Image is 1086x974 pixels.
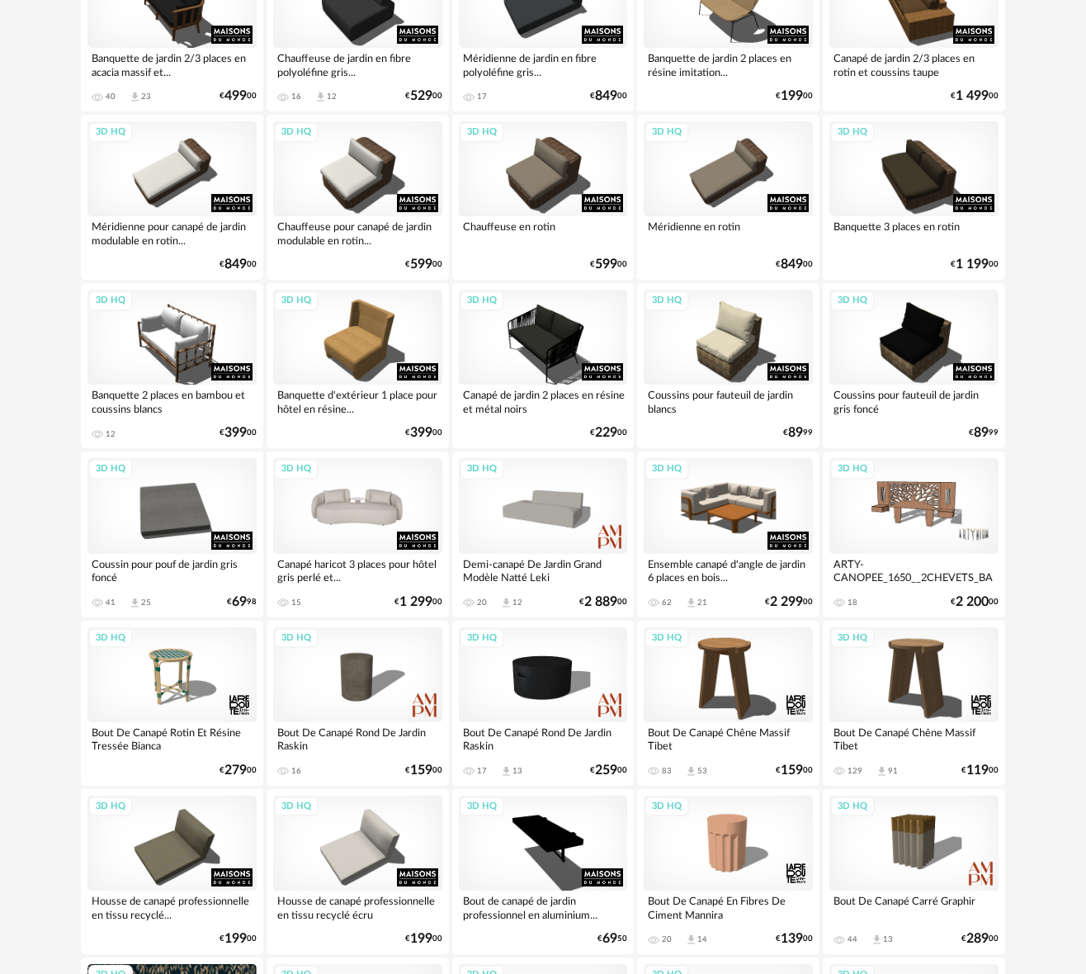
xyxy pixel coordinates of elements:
[888,766,898,776] div: 91
[776,259,813,270] div: € 00
[823,283,1005,448] a: 3D HQ Coussins pour fauteuil de jardin gris foncé €8999
[224,91,247,102] span: 499
[781,91,803,102] span: 199
[224,934,247,944] span: 199
[645,459,689,480] div: 3D HQ
[876,765,888,778] span: Download icon
[579,597,627,608] div: € 00
[459,216,628,249] div: Chauffeuse en rotin
[644,554,813,587] div: Ensemble canapé d'angle de jardin 6 places en bois...
[645,122,689,143] div: 3D HQ
[267,283,449,448] a: 3D HQ Banquette d'extérieur 1 place pour hôtel en résine... €39900
[966,934,989,944] span: 289
[87,216,257,249] div: Méridienne pour canapé de jardin modulable en rotin...
[830,122,875,143] div: 3D HQ
[662,766,672,776] div: 83
[452,283,635,448] a: 3D HQ Canapé de jardin 2 places en résine et métal noirs €22900
[848,766,862,776] div: 129
[88,291,133,311] div: 3D HQ
[87,385,257,418] div: Banquette 2 places en bambou et coussins blancs
[969,428,999,438] div: € 99
[81,789,263,954] a: 3D HQ Housse de canapé professionnelle en tissu recyclé... €19900
[405,91,442,102] div: € 00
[776,91,813,102] div: € 00
[273,216,442,249] div: Chauffeuse pour canapé de jardin modulable en rotin...
[512,766,522,776] div: 13
[399,597,432,608] span: 1 299
[224,765,247,776] span: 279
[871,934,883,946] span: Download icon
[141,598,151,608] div: 25
[273,891,442,924] div: Housse de canapé professionnelle en tissu recyclé écru
[274,122,319,143] div: 3D HQ
[81,283,263,448] a: 3D HQ Banquette 2 places en bambou et coussins blancs 12 €39900
[602,934,617,944] span: 69
[87,48,257,81] div: Banquette de jardin 2/3 places en acacia massif et...
[477,92,487,102] div: 17
[394,597,442,608] div: € 00
[697,598,707,608] div: 21
[274,459,319,480] div: 3D HQ
[291,766,301,776] div: 16
[274,797,319,817] div: 3D HQ
[405,428,442,438] div: € 00
[405,259,442,270] div: € 00
[267,621,449,786] a: 3D HQ Bout De Canapé Rond De Jardin Raskin 16 €15900
[823,452,1005,617] a: 3D HQ ARTY-CANOPEE_1650__2CHEVETS_BAMBOU 18 €2 20000
[141,92,151,102] div: 23
[106,598,116,608] div: 41
[314,91,327,103] span: Download icon
[595,259,617,270] span: 599
[87,554,257,587] div: Coussin pour pouf de jardin gris foncé
[460,797,504,817] div: 3D HQ
[590,259,627,270] div: € 00
[848,934,857,944] div: 44
[273,554,442,587] div: Canapé haricot 3 places pour hôtel gris perlé et...
[129,597,141,609] span: Download icon
[685,765,697,778] span: Download icon
[961,934,999,944] div: € 00
[410,934,432,944] span: 199
[644,216,813,249] div: Méridienne en rotin
[220,259,257,270] div: € 00
[512,598,522,608] div: 12
[951,91,999,102] div: € 00
[224,259,247,270] span: 849
[637,789,819,954] a: 3D HQ Bout De Canapé En Fibres De Ciment Mannira 20 Download icon 14 €13900
[956,597,989,608] span: 2 200
[232,597,247,608] span: 69
[645,797,689,817] div: 3D HQ
[829,385,999,418] div: Coussins pour fauteuil de jardin gris foncé
[410,428,432,438] span: 399
[685,597,697,609] span: Download icon
[460,291,504,311] div: 3D HQ
[951,259,999,270] div: € 00
[88,628,133,649] div: 3D HQ
[452,789,635,954] a: 3D HQ Bout de canapé de jardin professionnel en aluminium... €6950
[781,259,803,270] span: 849
[274,628,319,649] div: 3D HQ
[590,428,627,438] div: € 00
[951,597,999,608] div: € 00
[590,91,627,102] div: € 00
[477,766,487,776] div: 17
[273,385,442,418] div: Banquette d'extérieur 1 place pour hôtel en résine...
[273,48,442,81] div: Chauffeuse de jardin en fibre polyoléfine gris...
[106,92,116,102] div: 40
[830,291,875,311] div: 3D HQ
[956,259,989,270] span: 1 199
[267,789,449,954] a: 3D HQ Housse de canapé professionnelle en tissu recyclé écru €19900
[220,91,257,102] div: € 00
[662,598,672,608] div: 62
[459,48,628,81] div: Méridienne de jardin en fibre polyoléfine gris...
[224,428,247,438] span: 399
[848,598,857,608] div: 18
[662,934,672,944] div: 20
[783,428,813,438] div: € 99
[644,722,813,755] div: Bout De Canapé Chêne Massif Tibet
[88,459,133,480] div: 3D HQ
[273,722,442,755] div: Bout De Canapé Rond De Jardin Raskin
[459,891,628,924] div: Bout de canapé de jardin professionnel en aluminium...
[974,428,989,438] span: 89
[405,765,442,776] div: € 00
